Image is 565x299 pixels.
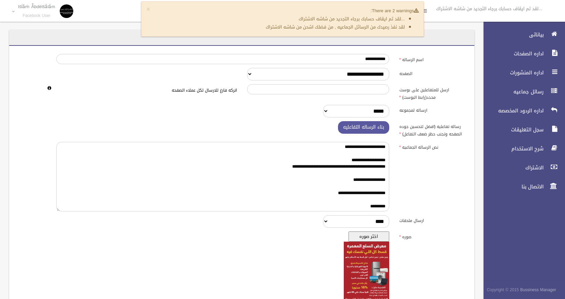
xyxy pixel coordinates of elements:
strong: Bussiness Manager [520,286,556,294]
li: ...لقد تم ايقاف حسابك برجاء التجديد من شاشه الاشتراك [159,15,405,23]
a: الاشتراك [478,160,565,175]
a: الاتصال بنا [478,179,565,194]
span: رسائل جماعيه [478,88,546,95]
label: ارسال ملحقات [394,215,471,225]
p: Iŝĺắṁ Ẫbdëlŝắlắm [18,4,55,9]
span: Copyright © 2015 [487,286,519,294]
label: نص الرساله الجماعيه [394,142,471,151]
span: اداره الردود المخصصه [478,107,546,114]
button: اختر صوره [349,231,389,242]
span: الاتصال بنا [478,183,546,190]
a: شرح الاستخدام [478,141,565,156]
button: بناء الرساله التفاعليه [338,121,389,134]
label: رساله تفاعليه (افضل لتحسين جوده الصفحه وتجنب حظر ضعف التفاعل) [394,121,471,138]
li: لقد نفذ رصيدك من الرسائل الجماعيه , من فضلك اشحن من شاشه الاشتراك [159,23,405,31]
label: اسم الرساله [394,54,471,63]
span: اداره الصفحات [478,50,546,57]
label: ارسل للمتفاعلين على بوست محدد(رابط البوست) [394,84,471,101]
a: سجل التعليقات [478,122,565,137]
button: × [146,6,150,13]
a: اداره الردود المخصصه [478,103,565,118]
small: Facebook User [18,13,55,18]
span: الاشتراك [478,164,546,171]
strong: There are 2 warnings: [371,6,418,15]
span: بياناتى [478,31,546,38]
span: شرح الاستخدام [478,145,546,152]
label: ارساله لمجموعه [394,105,471,114]
span: اداره المنشورات [478,69,546,76]
span: سجل التعليقات [478,126,546,133]
a: اداره المنشورات [478,65,565,80]
a: اداره الصفحات [478,46,565,61]
label: صوره [394,231,471,241]
label: الصفحه [394,68,471,77]
a: رسائل جماعيه [478,84,565,99]
h6: اتركه فارغ للارسال لكل عملاء الصفحه [56,88,237,93]
a: بياناتى [478,27,565,42]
